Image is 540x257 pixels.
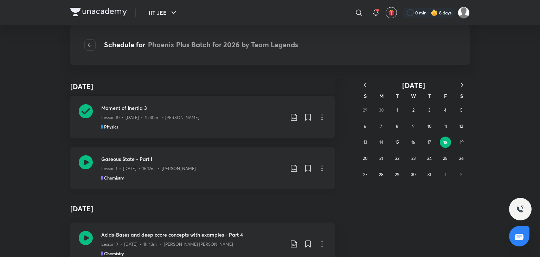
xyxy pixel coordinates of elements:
[424,153,435,164] button: July 24, 2025
[104,124,118,130] h5: Physics
[460,107,463,113] abbr: July 5, 2025
[144,6,182,20] button: IIT JEE
[424,169,435,180] button: July 31, 2025
[380,124,382,129] abbr: July 7, 2025
[392,153,403,164] button: July 22, 2025
[424,105,435,116] button: July 3, 2025
[460,139,464,145] abbr: July 19, 2025
[70,147,335,189] a: Gaseous State - Part ILesson 1 • [DATE] • 1h 12m • [PERSON_NAME]Chemistry
[70,8,127,16] img: Company Logo
[396,93,399,99] abbr: Tuesday
[375,153,387,164] button: July 21, 2025
[397,107,398,113] abbr: July 1, 2025
[392,105,403,116] button: July 1, 2025
[412,124,414,129] abbr: July 9, 2025
[148,40,298,49] span: Phoenix Plus Batch for 2026 by Team Legends
[101,241,233,247] p: Lesson 9 • [DATE] • 1h 43m • [PERSON_NAME] [PERSON_NAME]
[375,121,387,132] button: July 7, 2025
[70,8,127,18] a: Company Logo
[379,156,383,161] abbr: July 21, 2025
[456,137,467,148] button: July 19, 2025
[379,172,384,177] abbr: July 28, 2025
[459,124,463,129] abbr: July 12, 2025
[70,81,93,92] h4: [DATE]
[411,93,416,99] abbr: Wednesday
[456,153,467,164] button: July 26, 2025
[459,156,464,161] abbr: July 26, 2025
[443,156,448,161] abbr: July 25, 2025
[456,105,467,116] button: July 5, 2025
[360,121,371,132] button: July 6, 2025
[440,105,451,116] button: July 4, 2025
[388,10,394,16] img: avatar
[395,172,399,177] abbr: July 29, 2025
[424,121,435,132] button: July 10, 2025
[70,96,335,138] a: Moment of Inertia 3Lesson 10 • [DATE] • 1h 30m • [PERSON_NAME]Physics
[402,81,425,90] span: [DATE]
[375,137,387,148] button: July 14, 2025
[379,139,383,145] abbr: July 14, 2025
[408,153,419,164] button: July 23, 2025
[460,93,463,99] abbr: Saturday
[440,153,451,164] button: July 25, 2025
[392,121,403,132] button: July 8, 2025
[411,172,416,177] abbr: July 30, 2025
[427,139,431,145] abbr: July 17, 2025
[392,137,403,148] button: July 15, 2025
[363,172,367,177] abbr: July 27, 2025
[440,121,451,132] button: July 11, 2025
[392,169,403,180] button: July 29, 2025
[360,153,371,164] button: July 20, 2025
[375,169,387,180] button: July 28, 2025
[428,93,431,99] abbr: Thursday
[101,165,196,172] p: Lesson 1 • [DATE] • 1h 12m • [PERSON_NAME]
[396,124,398,129] abbr: July 8, 2025
[395,139,399,145] abbr: July 15, 2025
[444,124,447,129] abbr: July 11, 2025
[101,104,284,112] h3: Moment of Inertia 3
[411,139,415,145] abbr: July 16, 2025
[364,124,366,129] abbr: July 6, 2025
[412,107,414,113] abbr: July 2, 2025
[360,169,371,180] button: July 27, 2025
[444,93,447,99] abbr: Friday
[101,155,284,163] h3: Gaseous State - Part I
[443,139,448,145] abbr: July 18, 2025
[408,169,419,180] button: July 30, 2025
[70,198,335,220] h4: [DATE]
[427,172,431,177] abbr: July 31, 2025
[363,156,367,161] abbr: July 20, 2025
[428,107,430,113] abbr: July 3, 2025
[104,39,298,51] h4: Schedule for
[408,105,419,116] button: July 2, 2025
[379,93,384,99] abbr: Monday
[408,121,419,132] button: July 9, 2025
[373,81,454,90] button: [DATE]
[395,156,399,161] abbr: July 22, 2025
[431,9,438,16] img: streak
[104,250,124,257] h5: Chemistry
[408,137,419,148] button: July 16, 2025
[440,137,451,148] button: July 18, 2025
[456,121,467,132] button: July 12, 2025
[104,175,124,181] h5: Chemistry
[411,156,416,161] abbr: July 23, 2025
[364,93,367,99] abbr: Sunday
[386,7,397,18] button: avatar
[101,231,284,238] h3: Acids-Bases and deep ccore concepts with examples - Part 4
[516,205,525,213] img: ttu
[427,124,431,129] abbr: July 10, 2025
[444,107,446,113] abbr: July 4, 2025
[364,139,367,145] abbr: July 13, 2025
[360,137,371,148] button: July 13, 2025
[458,7,470,19] img: Shreyas Bhanu
[427,156,432,161] abbr: July 24, 2025
[101,114,199,121] p: Lesson 10 • [DATE] • 1h 30m • [PERSON_NAME]
[424,137,435,148] button: July 17, 2025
